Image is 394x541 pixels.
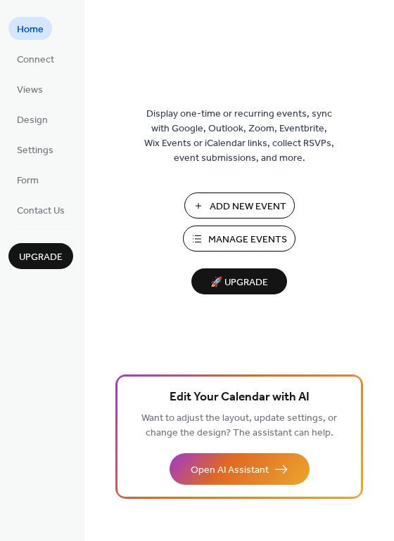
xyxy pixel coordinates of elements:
[17,204,65,219] span: Contact Us
[8,138,62,161] a: Settings
[8,198,73,221] a: Contact Us
[8,47,63,70] a: Connect
[184,193,295,219] button: Add New Event
[17,143,53,158] span: Settings
[200,273,279,292] span: 🚀 Upgrade
[8,168,47,191] a: Form
[183,226,295,252] button: Manage Events
[17,53,54,67] span: Connect
[17,113,48,128] span: Design
[19,250,63,265] span: Upgrade
[191,268,287,294] button: 🚀 Upgrade
[191,463,269,478] span: Open AI Assistant
[17,174,39,188] span: Form
[210,200,286,214] span: Add New Event
[17,83,43,98] span: Views
[8,77,51,100] a: Views
[8,17,52,40] a: Home
[8,107,56,131] a: Design
[141,409,337,443] span: Want to adjust the layout, update settings, or change the design? The assistant can help.
[17,22,44,37] span: Home
[144,107,334,166] span: Display one-time or recurring events, sync with Google, Outlook, Zoom, Eventbrite, Wix Events or ...
[8,243,73,269] button: Upgrade
[170,388,310,408] span: Edit Your Calendar with AI
[170,453,310,485] button: Open AI Assistant
[208,233,287,247] span: Manage Events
